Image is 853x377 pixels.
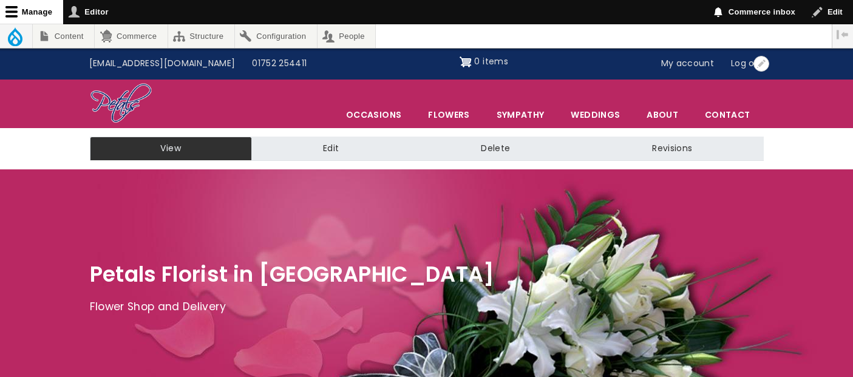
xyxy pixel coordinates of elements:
span: 0 items [474,55,508,67]
span: Petals Florist in [GEOGRAPHIC_DATA] [90,259,495,289]
a: Flowers [415,102,482,127]
img: Shopping cart [460,52,472,72]
a: Sympathy [484,102,557,127]
a: View [90,137,252,161]
a: 01752 254411 [243,52,315,75]
a: Delete [410,137,581,161]
span: Occasions [333,102,414,127]
a: Contact [692,102,763,127]
button: Open User account menu configuration options [753,56,769,72]
a: Structure [168,24,234,48]
a: Content [33,24,94,48]
a: Shopping cart 0 items [460,52,508,72]
a: Log out [722,52,772,75]
a: Revisions [581,137,763,161]
button: Vertical orientation [832,24,853,45]
a: Configuration [235,24,317,48]
nav: Tabs [81,137,773,161]
a: Edit [252,137,410,161]
a: [EMAIL_ADDRESS][DOMAIN_NAME] [81,52,244,75]
a: My account [653,52,723,75]
a: Commerce [95,24,167,48]
img: Home [90,83,152,125]
p: Flower Shop and Delivery [90,298,764,316]
span: Weddings [558,102,633,127]
a: About [634,102,691,127]
a: People [318,24,376,48]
